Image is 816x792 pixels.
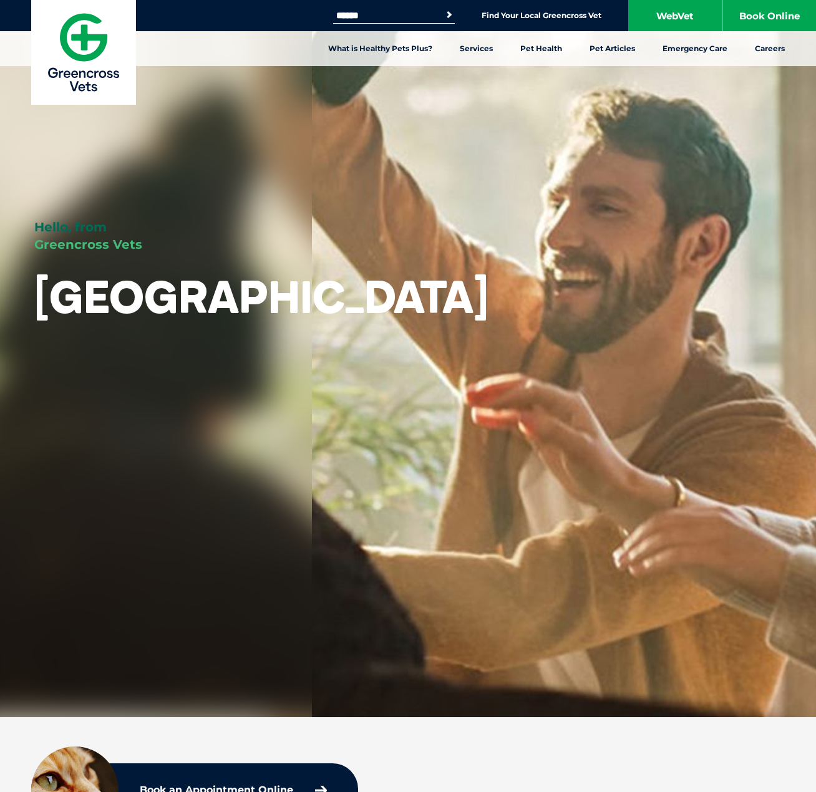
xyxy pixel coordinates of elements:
span: Hello, from [34,220,107,234]
span: Greencross Vets [34,237,142,252]
a: Find Your Local Greencross Vet [482,11,601,21]
a: Emergency Care [649,31,741,66]
a: Careers [741,31,799,66]
a: Pet Articles [576,31,649,66]
h1: [GEOGRAPHIC_DATA] [34,272,488,321]
button: Search [443,9,455,21]
a: Services [446,31,507,66]
a: Pet Health [507,31,576,66]
a: What is Healthy Pets Plus? [314,31,446,66]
